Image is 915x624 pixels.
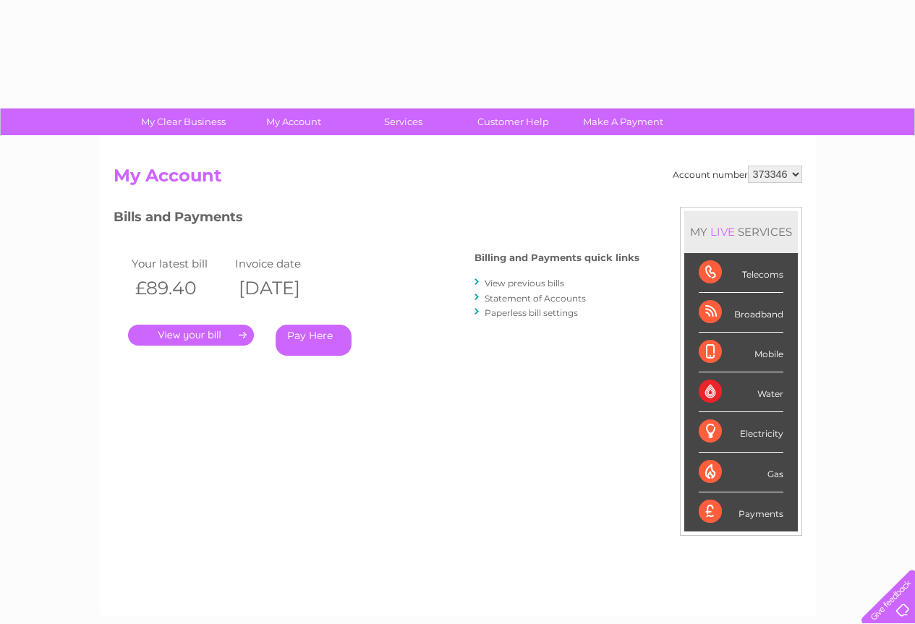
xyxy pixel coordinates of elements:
div: MY SERVICES [684,211,798,252]
div: Account number [673,166,802,183]
a: View previous bills [485,278,564,289]
div: Water [699,372,783,412]
div: Electricity [699,412,783,452]
div: Gas [699,453,783,492]
a: Make A Payment [563,108,683,135]
h2: My Account [114,166,802,193]
a: My Clear Business [124,108,243,135]
div: Broadband [699,293,783,333]
a: Paperless bill settings [485,307,578,318]
th: £89.40 [128,273,232,303]
h3: Bills and Payments [114,207,639,232]
a: Services [344,108,463,135]
a: My Account [234,108,353,135]
th: [DATE] [231,273,336,303]
div: Mobile [699,333,783,372]
div: Telecoms [699,253,783,293]
a: Customer Help [454,108,573,135]
div: Payments [699,492,783,531]
a: Statement of Accounts [485,293,586,304]
h4: Billing and Payments quick links [474,252,639,263]
td: Invoice date [231,254,336,273]
td: Your latest bill [128,254,232,273]
a: . [128,325,254,346]
a: Pay Here [276,325,352,356]
div: LIVE [707,225,738,239]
